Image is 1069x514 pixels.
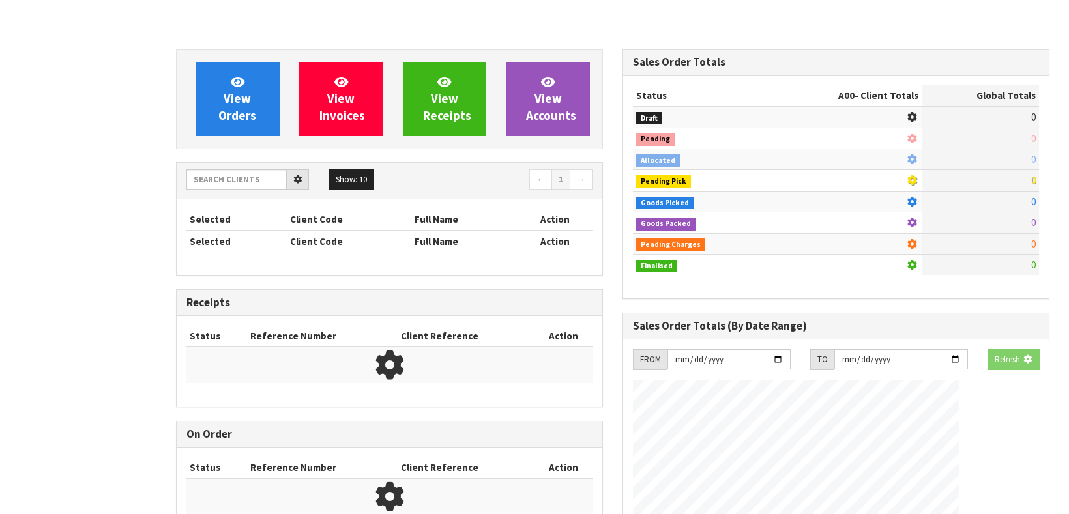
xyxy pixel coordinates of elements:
h3: Receipts [186,296,593,309]
span: Draft [636,112,662,125]
input: Search clients [186,169,287,190]
span: 0 [1031,153,1036,165]
div: FROM [633,349,667,370]
th: Reference Number [247,326,398,347]
span: 0 [1031,132,1036,145]
th: Action [517,209,593,230]
span: View Orders [218,74,256,123]
th: Client Code [287,209,412,230]
span: View Invoices [319,74,365,123]
nav: Page navigation [399,169,593,192]
a: → [570,169,593,190]
th: Action [534,326,593,347]
th: Client Code [287,231,412,251]
h3: On Order [186,428,593,440]
span: 0 [1031,259,1036,271]
span: Pending Charges [636,238,705,251]
span: A00 [838,89,855,102]
a: ViewReceipts [403,62,487,136]
span: 0 [1031,111,1036,123]
a: ViewOrders [196,62,280,136]
span: 0 [1031,216,1036,229]
th: Client Reference [398,457,534,478]
h3: Sales Order Totals (By Date Range) [633,320,1039,332]
th: Global Totals [922,85,1039,106]
a: 1 [551,169,570,190]
a: ViewInvoices [299,62,383,136]
th: Selected [186,209,287,230]
span: 0 [1031,238,1036,250]
h3: Sales Order Totals [633,56,1039,68]
span: View Receipts [423,74,471,123]
button: Refresh [988,349,1040,370]
span: Goods Packed [636,218,696,231]
th: Action [517,231,593,251]
div: TO [810,349,834,370]
th: Reference Number [247,457,398,478]
span: Goods Picked [636,197,694,210]
span: Allocated [636,154,680,167]
th: Selected [186,231,287,251]
button: Show: 10 [329,169,374,190]
th: Full Name [411,231,517,251]
th: Client Reference [398,326,534,347]
span: 0 [1031,174,1036,186]
th: Status [633,85,767,106]
span: 0 [1031,195,1036,208]
span: Pending [636,133,675,146]
span: Finalised [636,260,677,273]
th: Status [186,457,247,478]
a: ViewAccounts [506,62,590,136]
th: Status [186,326,247,347]
a: ← [529,169,552,190]
th: - Client Totals [767,85,922,106]
th: Full Name [411,209,517,230]
span: View Accounts [526,74,576,123]
th: Action [534,457,593,478]
span: Pending Pick [636,175,691,188]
